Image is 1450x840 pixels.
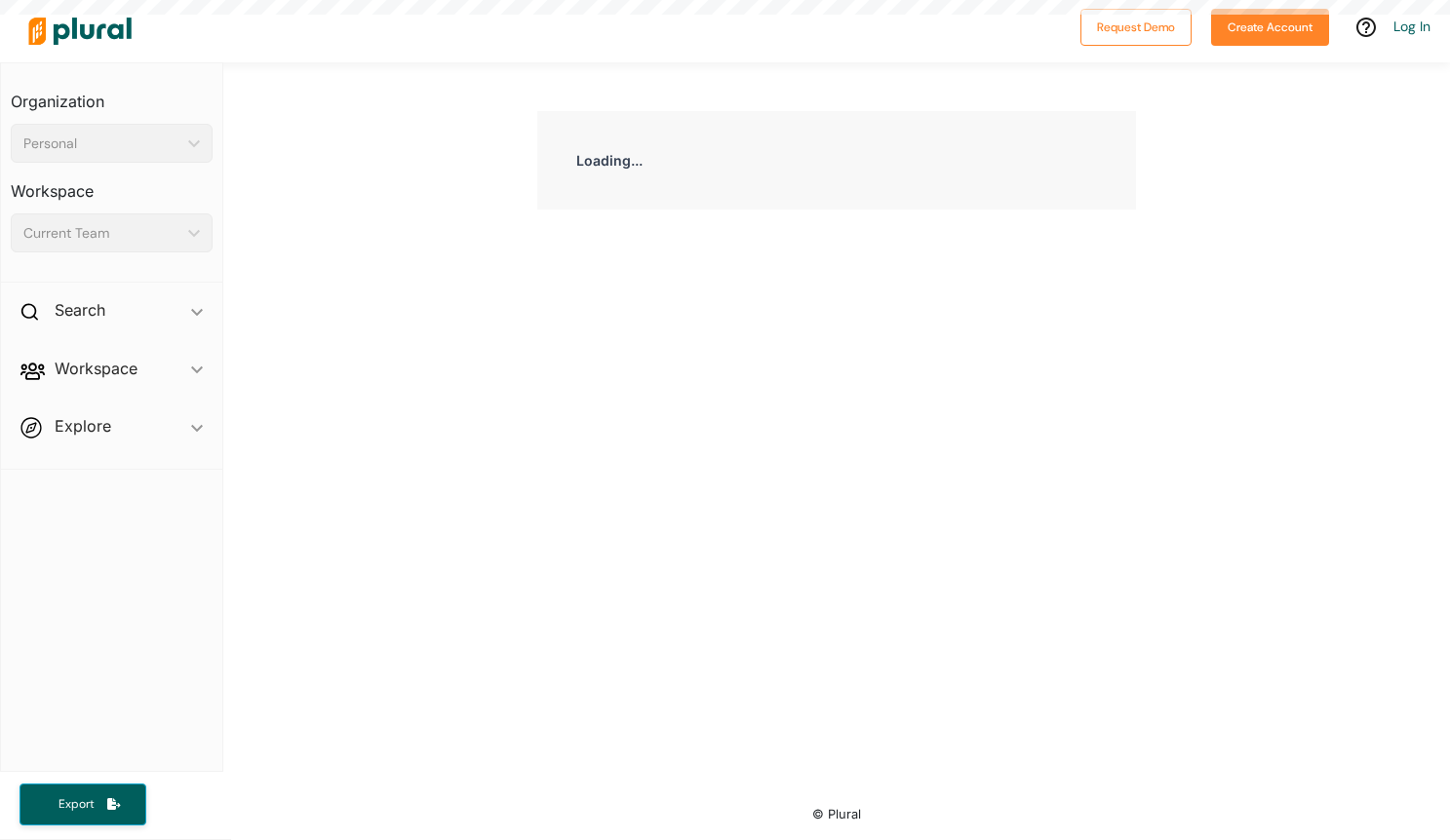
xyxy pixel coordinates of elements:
h2: Search [55,299,105,321]
a: Request Demo [1080,16,1192,36]
button: Request Demo [1080,9,1192,46]
button: Export [20,783,146,825]
small: © Plural [812,807,861,821]
div: Loading... [537,111,1136,210]
h3: Organization [11,73,213,116]
button: Create Account [1211,9,1329,46]
a: Create Account [1211,16,1329,36]
div: Current Team [23,223,180,244]
span: Export [45,796,107,813]
h3: Workspace [11,163,213,206]
div: Personal [23,134,180,154]
a: Log In [1393,18,1430,35]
